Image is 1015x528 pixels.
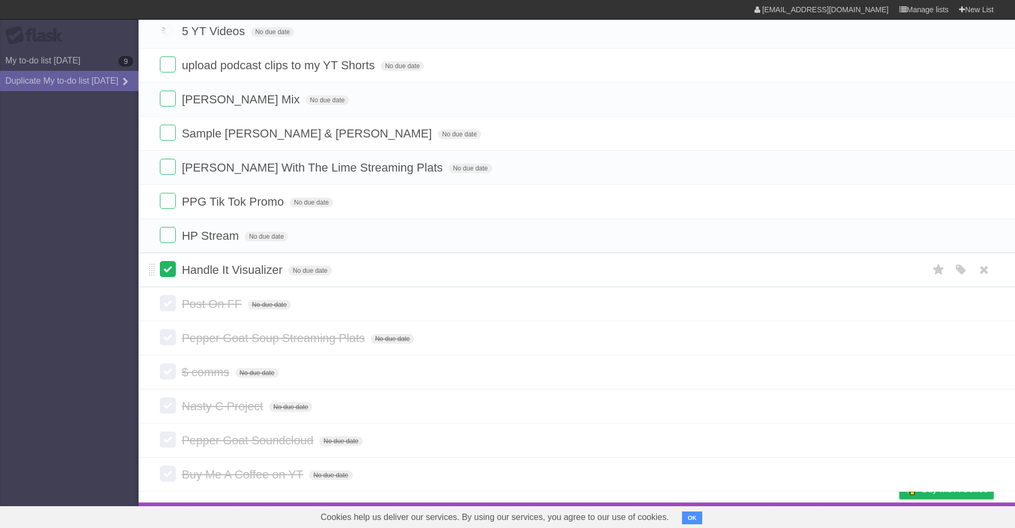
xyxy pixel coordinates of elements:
[310,507,680,528] span: Cookies help us deliver our services. By using our services, you agree to our use of cookies.
[160,159,176,175] label: Done
[182,93,302,106] span: [PERSON_NAME] Mix
[182,434,316,447] span: Pepper Goat Soundcloud
[160,363,176,379] label: Done
[182,25,248,38] span: 5 YT Videos
[251,27,294,37] span: No due date
[160,432,176,448] label: Done
[438,129,481,139] span: No due date
[182,400,266,413] span: Nasty C Project
[245,232,288,241] span: No due date
[793,505,836,525] a: Developers
[160,329,176,345] label: Done
[160,22,176,38] label: Done
[160,466,176,482] label: Done
[886,505,913,525] a: Privacy
[236,368,279,378] span: No due date
[118,56,133,67] b: 9
[449,164,492,173] span: No due date
[682,511,703,524] button: OK
[182,331,368,345] span: Pepper Goat Soup Streaming Plats
[309,470,352,480] span: No due date
[182,229,241,242] span: HP Stream
[160,261,176,277] label: Done
[160,91,176,107] label: Done
[160,56,176,72] label: Done
[182,59,377,72] span: upload podcast clips to my YT Shorts
[160,397,176,413] label: Done
[5,26,69,45] div: Flask
[371,334,414,344] span: No due date
[306,95,349,105] span: No due date
[290,198,333,207] span: No due date
[182,263,285,277] span: Handle It Visualizer
[849,505,873,525] a: Terms
[160,295,176,311] label: Done
[182,297,244,311] span: Post On FF
[269,402,312,412] span: No due date
[160,227,176,243] label: Done
[160,125,176,141] label: Done
[758,505,780,525] a: About
[182,365,232,379] span: $ comms
[929,261,949,279] label: Star task
[182,468,306,481] span: Buy Me A Coffee on YT
[182,127,434,140] span: Sample [PERSON_NAME] & [PERSON_NAME]
[922,480,988,499] span: Buy me a coffee
[248,300,291,310] span: No due date
[319,436,362,446] span: No due date
[160,193,176,209] label: Done
[182,195,287,208] span: PPG Tik Tok Promo
[182,161,445,174] span: [PERSON_NAME] With The Lime Streaming Plats
[288,266,331,275] span: No due date
[927,505,994,525] a: Suggest a feature
[381,61,424,71] span: No due date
